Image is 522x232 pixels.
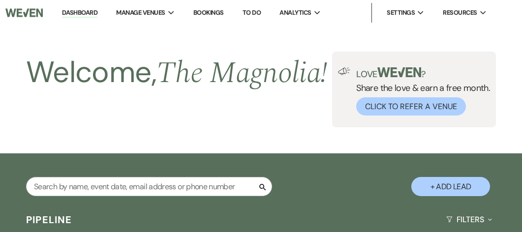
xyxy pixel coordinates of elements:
span: The Magnolia ! [156,51,328,96]
p: Love ? [356,67,490,79]
img: Weven Logo [5,2,43,23]
button: Click to Refer a Venue [356,97,466,116]
button: + Add Lead [411,177,490,196]
span: Resources [443,8,477,18]
img: loud-speaker-illustration.svg [338,67,350,75]
input: Search by name, event date, email address or phone number [26,177,272,196]
span: Manage Venues [116,8,165,18]
span: Settings [387,8,415,18]
h2: Welcome, [26,52,328,94]
span: Analytics [279,8,311,18]
h3: Pipeline [26,213,72,227]
a: Bookings [193,8,224,17]
img: weven-logo-green.svg [377,67,421,77]
a: To Do [243,8,261,17]
div: Share the love & earn a free month. [350,67,490,116]
a: Dashboard [62,8,97,18]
